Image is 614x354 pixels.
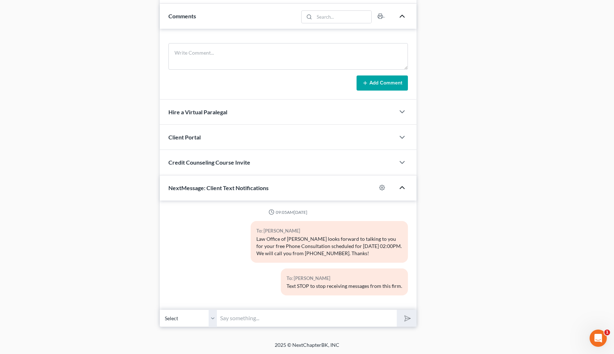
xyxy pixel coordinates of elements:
span: 1 [604,330,610,335]
div: Text STOP to stop receiving messages from this firm. [287,282,402,290]
span: Client Portal [168,134,201,141]
span: Comments [168,13,196,19]
input: Search... [315,11,372,23]
div: 09:05AM[DATE] [168,209,408,215]
span: Hire a Virtual Paralegal [168,109,227,115]
button: Add Comment [357,75,408,91]
div: To: [PERSON_NAME] [256,227,403,235]
input: Say something... [217,309,397,327]
span: NextMessage: Client Text Notifications [168,184,269,191]
iframe: Intercom live chat [590,330,607,347]
div: Law Office of [PERSON_NAME] looks forward to talking to you for your free Phone Consultation sche... [256,235,403,257]
span: Credit Counseling Course Invite [168,159,250,166]
div: To: [PERSON_NAME] [287,274,402,282]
